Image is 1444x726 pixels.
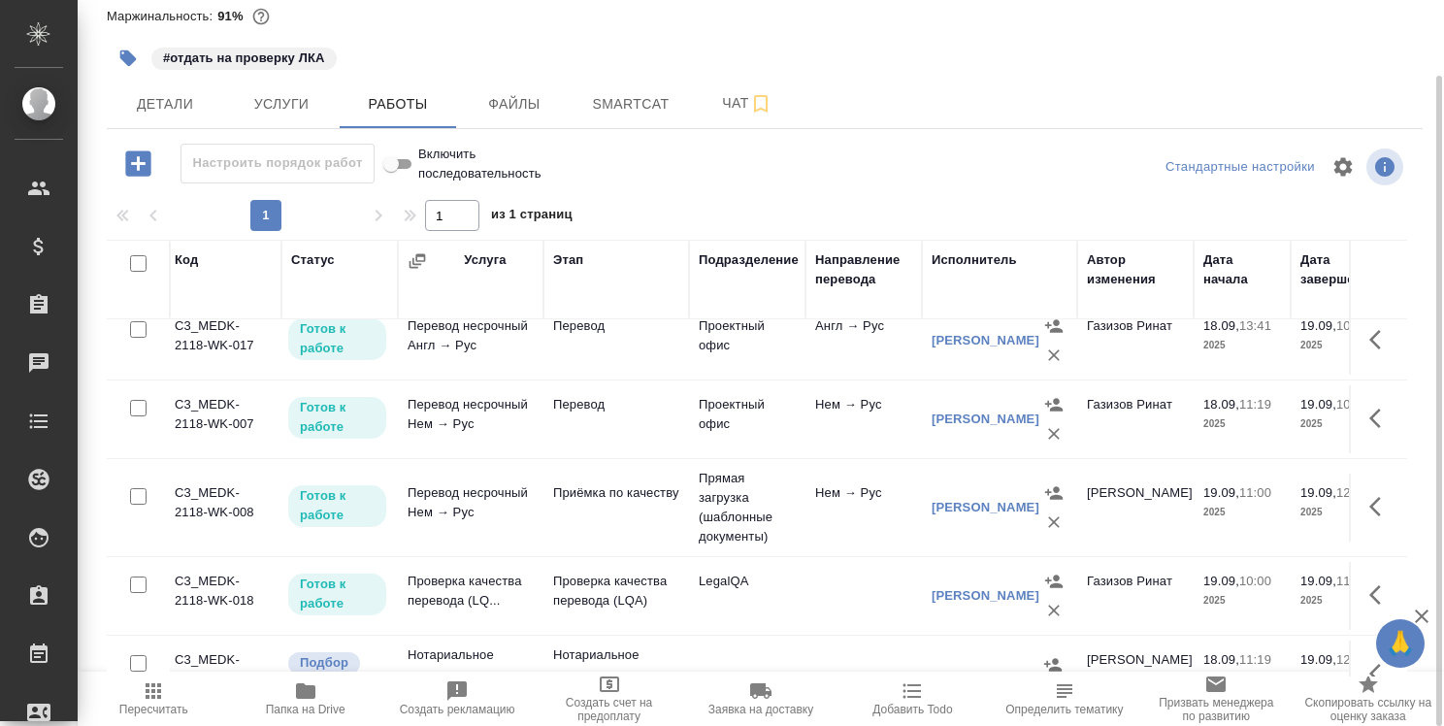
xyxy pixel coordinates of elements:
p: 18.09, [1203,397,1239,412]
p: 2025 [1300,336,1378,355]
p: 19.09, [1203,485,1239,500]
td: Проектный офис [689,385,805,453]
button: Добавить работу [112,144,165,183]
td: Нем → Рус [805,474,922,542]
button: Добавить Todo [837,672,988,726]
p: 19.09, [1300,652,1336,667]
td: Перевод несрочный Англ → Рус [398,307,543,375]
button: Здесь прячутся важные кнопки [1358,572,1404,618]
p: Готов к работе [300,398,375,437]
span: Определить тематику [1005,703,1123,716]
button: Создать рекламацию [381,672,533,726]
td: Проверка качества перевода (LQ... [398,562,543,630]
div: Услуга [464,250,506,270]
p: 18.09, [1203,318,1239,333]
span: отдать на проверку ЛКА [149,49,339,65]
button: 🙏 [1376,619,1425,668]
div: Направление перевода [815,250,912,289]
td: LegalQA [689,562,805,630]
p: 10:00 [1336,318,1368,333]
button: Удалить [1039,508,1068,537]
p: 19.09, [1203,574,1239,588]
a: [PERSON_NAME] [932,500,1039,514]
p: 2025 [1203,414,1281,434]
span: Скопировать ссылку на оценку заказа [1304,696,1432,723]
td: C3_MEDK-2118-WK-018 [165,562,281,630]
div: Исполнитель может приступить к работе [286,483,388,529]
button: Добавить тэг [107,37,149,80]
button: Назначить [1039,478,1068,508]
div: Статус [291,250,335,270]
button: Сгруппировать [408,251,427,271]
span: Настроить таблицу [1320,144,1366,190]
p: 12:00 [1336,652,1368,667]
span: Услуги [235,92,328,116]
p: 12:00 [1336,485,1368,500]
span: Детали [118,92,212,116]
td: Перевод несрочный Нем → Рус [398,385,543,453]
p: 2025 [1300,591,1378,610]
td: Газизов Ринат [1077,307,1194,375]
a: [PERSON_NAME] [932,588,1039,603]
td: Газизов Ринат [1077,562,1194,630]
td: Нем → Рус [805,385,922,453]
p: 18.09, [1203,652,1239,667]
div: Исполнитель может приступить к работе [286,395,388,441]
div: Подразделение [699,250,799,270]
p: 11:19 [1239,397,1271,412]
span: Smartcat [584,92,677,116]
p: 19.09, [1300,574,1336,588]
td: Нотариальное заверение подлинн... [398,636,543,713]
p: 13:41 [1239,318,1271,333]
button: Заявка на доставку [685,672,837,726]
span: Добавить Todo [872,703,952,716]
td: Прямая загрузка (шаблонные документы) [689,459,805,556]
div: Дата завершения [1300,250,1378,289]
button: Назначить [1039,567,1068,596]
button: Удалить [1039,341,1068,370]
div: Автор изменения [1087,250,1184,289]
td: C3_MEDK-2118-WK-008 [165,474,281,542]
div: Дата начала [1203,250,1281,289]
p: 19.09, [1300,397,1336,412]
button: Здесь прячутся важные кнопки [1358,316,1404,363]
button: Скопировать ссылку на оценку заказа [1293,672,1444,726]
span: Пересчитать [119,703,188,716]
button: Определить тематику [989,672,1140,726]
p: #отдать на проверку ЛКА [163,49,325,68]
p: 2025 [1203,336,1281,355]
td: [PERSON_NAME] [1077,641,1194,709]
button: Пересчитать [78,672,229,726]
div: Исполнитель может приступить к работе [286,316,388,362]
p: Готов к работе [300,486,375,525]
td: C3_MEDK-2118-WK-007 [165,385,281,453]
div: Можно подбирать исполнителей [286,650,388,676]
td: C3_MEDK-2118-WK-017 [165,307,281,375]
td: Англ → Рус [805,307,922,375]
p: 91% [217,9,247,23]
div: Исполнитель [932,250,1017,270]
button: Здесь прячутся важные кнопки [1358,483,1404,530]
span: Файлы [468,92,561,116]
button: Удалить [1039,419,1068,448]
span: Посмотреть информацию [1366,148,1407,185]
div: Этап [553,250,583,270]
div: split button [1161,152,1320,182]
svg: Подписаться [749,92,772,115]
td: [PERSON_NAME] [1077,474,1194,542]
span: Заявка на доставку [708,703,813,716]
p: Перевод [553,395,679,414]
p: 11:00 [1239,485,1271,500]
td: C3_MEDK-2118-WK-011 [165,641,281,709]
p: Маржинальность: [107,9,217,23]
span: Призвать менеджера по развитию [1152,696,1280,723]
p: Готов к работе [300,575,375,613]
span: Создать счет на предоплату [544,696,673,723]
span: из 1 страниц [491,203,573,231]
button: Здесь прячутся важные кнопки [1358,395,1404,442]
span: Чат [701,91,794,115]
button: Назначить [1039,312,1068,341]
p: 10:00 [1336,397,1368,412]
p: 11:19 [1239,652,1271,667]
p: 2025 [1300,503,1378,522]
